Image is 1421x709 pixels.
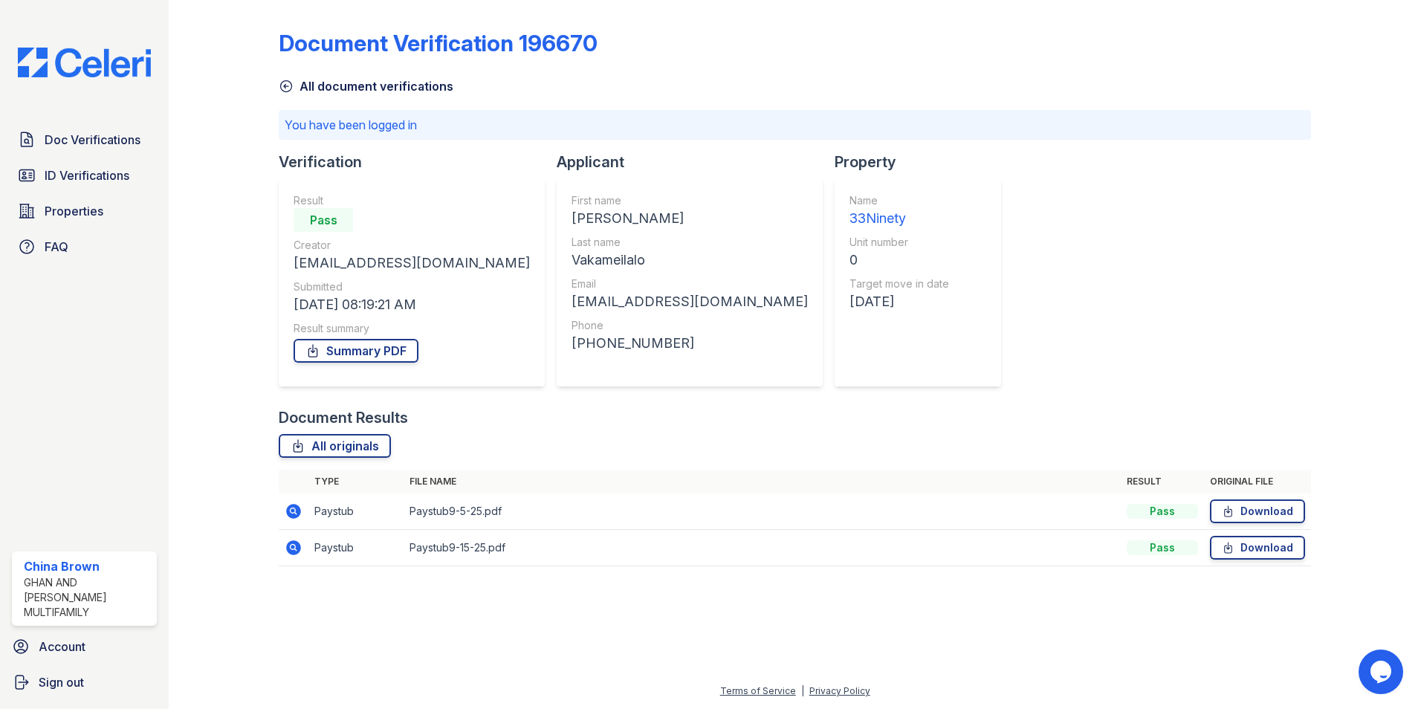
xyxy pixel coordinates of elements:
[308,493,404,530] td: Paystub
[294,253,530,273] div: [EMAIL_ADDRESS][DOMAIN_NAME]
[12,161,157,190] a: ID Verifications
[835,152,1013,172] div: Property
[12,125,157,155] a: Doc Verifications
[1121,470,1204,493] th: Result
[294,279,530,294] div: Submitted
[1127,540,1198,555] div: Pass
[12,196,157,226] a: Properties
[6,48,163,77] img: CE_Logo_Blue-a8612792a0a2168367f1c8372b55b34899dd931a85d93a1a3d3e32e68fde9ad4.png
[572,235,808,250] div: Last name
[294,208,353,232] div: Pass
[572,208,808,229] div: [PERSON_NAME]
[6,632,163,661] a: Account
[404,470,1121,493] th: File name
[849,235,949,250] div: Unit number
[572,250,808,271] div: Vakameilalo
[1210,499,1305,523] a: Download
[45,166,129,184] span: ID Verifications
[308,470,404,493] th: Type
[809,685,870,696] a: Privacy Policy
[1359,650,1406,694] iframe: chat widget
[294,339,418,363] a: Summary PDF
[294,193,530,208] div: Result
[572,193,808,208] div: First name
[294,238,530,253] div: Creator
[557,152,835,172] div: Applicant
[308,530,404,566] td: Paystub
[294,321,530,336] div: Result summary
[572,291,808,312] div: [EMAIL_ADDRESS][DOMAIN_NAME]
[279,77,453,95] a: All document verifications
[849,193,949,229] a: Name 33Ninety
[294,294,530,315] div: [DATE] 08:19:21 AM
[849,291,949,312] div: [DATE]
[24,575,151,620] div: Ghan and [PERSON_NAME] Multifamily
[404,530,1121,566] td: Paystub9-15-25.pdf
[45,131,140,149] span: Doc Verifications
[6,667,163,697] a: Sign out
[801,685,804,696] div: |
[720,685,796,696] a: Terms of Service
[285,116,1305,134] p: You have been logged in
[279,407,408,428] div: Document Results
[12,232,157,262] a: FAQ
[1127,504,1198,519] div: Pass
[39,638,85,655] span: Account
[24,557,151,575] div: China Brown
[404,493,1121,530] td: Paystub9-5-25.pdf
[849,193,949,208] div: Name
[572,318,808,333] div: Phone
[1210,536,1305,560] a: Download
[849,276,949,291] div: Target move in date
[572,276,808,291] div: Email
[279,30,598,56] div: Document Verification 196670
[572,333,808,354] div: [PHONE_NUMBER]
[849,208,949,229] div: 33Ninety
[39,673,84,691] span: Sign out
[279,434,391,458] a: All originals
[279,152,557,172] div: Verification
[849,250,949,271] div: 0
[1204,470,1311,493] th: Original file
[45,202,103,220] span: Properties
[45,238,68,256] span: FAQ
